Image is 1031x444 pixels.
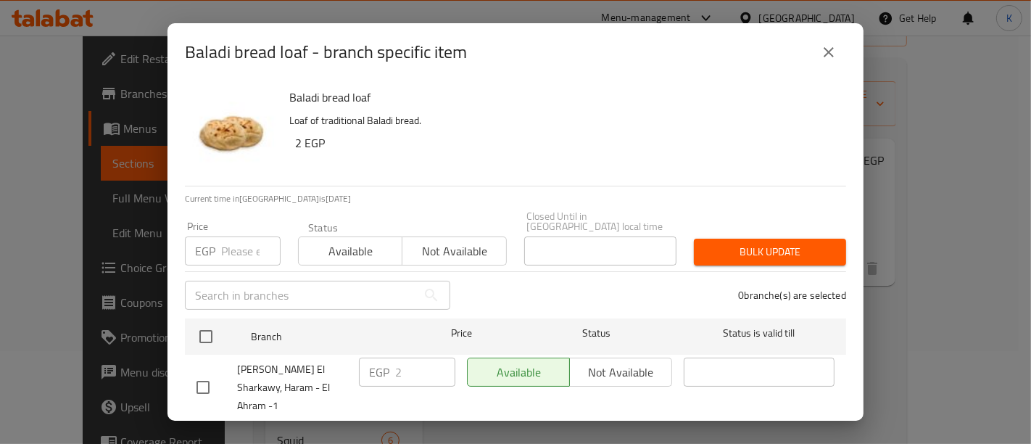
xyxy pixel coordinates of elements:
p: Current time in [GEOGRAPHIC_DATA] is [DATE] [185,192,846,205]
h2: Baladi bread loaf - branch specific item [185,41,467,64]
input: Please enter price [395,358,455,387]
p: 0 branche(s) are selected [738,288,846,303]
span: Branch [251,328,402,346]
p: Loaf of traditional Baladi bread. [289,112,835,130]
button: Bulk update [694,239,846,266]
input: Please enter price [221,237,281,266]
p: EGP [195,242,215,260]
p: EGP [369,363,389,381]
h6: 2 EGP [295,133,835,153]
span: Price [413,324,510,342]
span: Status is valid till [684,324,835,342]
input: Search in branches [185,281,417,310]
span: [PERSON_NAME] El Sharkawy, Haram - El Ahram -1 [237,361,347,415]
span: Status [521,324,672,342]
span: Available [305,241,397,262]
button: close [811,35,846,70]
button: Available [298,237,402,266]
span: Not available [408,241,500,262]
h6: Baladi bread loaf [289,87,835,107]
span: Bulk update [705,243,835,261]
img: Baladi bread loaf [185,87,278,180]
button: Not available [402,237,506,266]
